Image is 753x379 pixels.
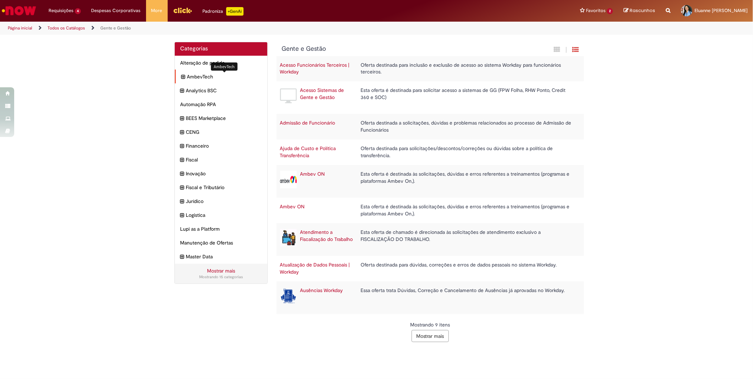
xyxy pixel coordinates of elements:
div: expandir categoria Financeiro Financeiro [175,139,267,153]
td: Oferta destinada para dúvidas, correções e erros de dados pessoais no sistema Workday. [357,256,577,281]
div: expandir categoria Inovação Inovação [175,166,267,181]
a: Admissão de Funcionário [280,120,335,126]
span: Master Data [186,253,262,260]
span: 4 [75,8,81,14]
div: expandir categoria CENG CENG [175,125,267,139]
tr: Ajuda de Custo e Política Transferência Oferta destinada para solicitações/descontos/correções ou... [277,139,584,165]
div: expandir categoria BEES Marketplace BEES Marketplace [175,111,267,125]
span: Fiscal [186,156,262,163]
span: Despesas Corporativas [91,7,141,14]
div: expandir categoria Logistica Logistica [175,208,267,222]
i: Exibição de grade [572,46,579,53]
span: Automação RPA [180,101,262,108]
td: Oferta destinada para solicitações/descontos/correções ou dúvidas sobre a política de transferência. [357,139,577,165]
div: AmbevTech [211,62,238,71]
span: BEES Marketplace [186,115,262,122]
div: expandir categoria Jurídico Jurídico [175,194,267,208]
a: Ambev ON [300,171,325,177]
a: Atualização de Dados Pessoais | Workday [280,262,350,275]
tr: Ambev ON Ambev ON Esta oferta é destinada às solicitações, dúvidas e erros referentes a treinamen... [277,165,584,198]
tr: Ambev ON Esta oferta é destinada às solicitações, dúvidas e erros referentes a treinamentos (prog... [277,198,584,223]
i: Exibição em cartão [554,46,560,53]
td: Esta oferta é destinada para solicitar acesso a sistemas de GG (FPW Folha, RHW Ponto, Credit 360 ... [357,81,577,114]
p: +GenAi [226,7,244,16]
div: Mostrando 9 itens [282,321,579,328]
tr: Admissão de Funcionário Oferta destinada a solicitações, dúvidas e problemas relacionados ao proc... [277,114,584,139]
span: Financeiro [186,142,262,149]
span: Lupi as a Platform [180,225,262,232]
div: expandir categoria Fiscal e Tributário Fiscal e Tributário [175,180,267,194]
span: Analytics BSC [186,87,262,94]
span: 2 [607,8,613,14]
div: expandir categoria AmbevTech AmbevTech [175,70,267,84]
h2: Categorias [180,46,262,52]
i: expandir categoria Fiscal e Tributário [180,184,184,192]
a: Ambev ON [280,203,305,210]
span: Manutenção de Ofertas [180,239,262,246]
img: Ausências Workday [280,287,297,305]
td: Oferta destinada para inclusão e exclusão de acesso ao sistema Workday para funcionários terceiros. [357,56,577,82]
span: Requisições [49,7,73,14]
tr: Acesso Sistemas de Gente e Gestão Acesso Sistemas de Gente e Gestão Esta oferta é destinada para ... [277,81,584,114]
a: Ajuda de Custo e Política Transferência [280,145,336,159]
span: Fiscal e Tributário [186,184,262,191]
img: Ambev ON [280,171,297,188]
span: Favoritos [586,7,606,14]
span: Alteração de pedido [180,59,262,66]
span: Eluanne [PERSON_NAME] [695,7,748,13]
span: CENG [186,128,262,136]
a: Acesso Funcionários Terceiros | Workday [280,62,350,75]
ul: Trilhas de página [5,22,497,35]
div: Padroniza [203,7,244,16]
a: Atendimento a Fiscalização do Trabalho [300,229,353,242]
img: click_logo_yellow_360x200.png [173,5,192,16]
img: Acesso Sistemas de Gente e Gestão [280,87,297,105]
td: Esta oferta de chamado é direcionada às solicitações de atendimento exclusivo a FISCALIZAÇÃO DO T... [357,223,577,256]
a: Página inicial [8,25,32,31]
span: | [565,46,567,54]
i: expandir categoria BEES Marketplace [180,115,184,122]
span: More [151,7,162,14]
span: Jurídico [186,198,262,205]
a: Mostrar mais [207,268,235,274]
i: expandir categoria Fiscal [180,156,184,164]
span: Logistica [186,212,262,219]
div: expandir categoria Master Data Master Data [175,249,267,264]
i: expandir categoria Jurídico [180,198,184,205]
tr: Acesso Funcionários Terceiros | Workday Oferta destinada para inclusão e exclusão de acesso ao si... [277,56,584,82]
i: expandir categoria Inovação [180,170,184,178]
td: Esta oferta é destinada às solicitações, dúvidas e erros referentes a treinamentos (programas e p... [357,198,577,223]
a: Acesso Sistemas de Gente e Gestão [300,87,344,100]
td: Essa oferta trata Dúvidas, Correção e Cancelamento de Ausências já aprovadas no Workday. [357,281,577,314]
img: ServiceNow [1,4,37,18]
div: Lupi as a Platform [175,222,267,236]
div: Automação RPA [175,97,267,111]
i: expandir categoria Analytics BSC [180,87,184,95]
a: Rascunhos [624,7,655,14]
tr: Atualização de Dados Pessoais | Workday Oferta destinada para dúvidas, correções e erros de dados... [277,256,584,281]
tr: Ausências Workday Ausências Workday Essa oferta trata Dúvidas, Correção e Cancelamento de Ausênci... [277,281,584,314]
td: Oferta destinada a solicitações, dúvidas e problemas relacionados ao processo de Admissão de Func... [357,114,577,139]
button: Mostrar mais [412,330,449,342]
div: Mostrando 15 categorias [180,274,262,280]
i: expandir categoria AmbevTech [181,73,185,81]
i: expandir categoria CENG [180,128,184,136]
div: Alteração de pedido [175,56,267,70]
div: Manutenção de Ofertas [175,236,267,250]
h1: {"description":null,"title":"Gente e Gestão"} Categoria [282,45,502,53]
div: expandir categoria Fiscal Fiscal [175,153,267,167]
ul: Categorias [175,56,267,264]
i: expandir categoria Logistica [180,212,184,219]
a: Ausências Workday [300,287,343,293]
td: Esta oferta é destinada às solicitações, dúvidas e erros referentes a treinamentos (programas e p... [357,165,577,198]
span: Inovação [186,170,262,177]
img: Atendimento a Fiscalização do Trabalho [280,229,297,247]
div: expandir categoria Analytics BSC Analytics BSC [175,83,267,98]
i: expandir categoria Financeiro [180,142,184,150]
tr: Atendimento a Fiscalização do Trabalho Atendimento a Fiscalização do Trabalho Esta oferta de cham... [277,223,584,256]
span: AmbevTech [187,73,262,80]
a: Gente e Gestão [100,25,131,31]
a: Todos os Catálogos [48,25,85,31]
i: expandir categoria Master Data [180,253,184,261]
span: Rascunhos [630,7,655,14]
